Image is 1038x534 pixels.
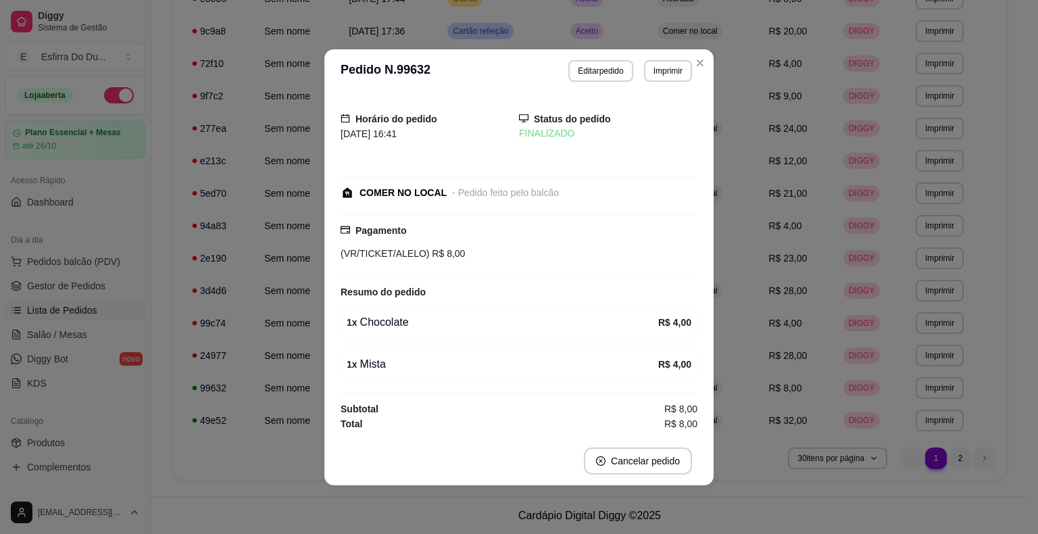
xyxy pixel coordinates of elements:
span: close-circle [596,456,605,466]
strong: 1 x [347,359,357,370]
span: R$ 8,00 [429,248,465,259]
h3: Pedido N. 99632 [341,60,430,82]
strong: R$ 4,00 [658,317,691,328]
strong: Status do pedido [534,114,611,124]
span: calendar [341,114,350,123]
div: COMER NO LOCAL [360,186,447,200]
strong: Total [341,418,362,429]
span: R$ 8,00 [664,416,697,431]
strong: Pagamento [355,225,406,236]
div: Mista [347,356,658,372]
span: desktop [519,114,528,123]
button: Close [689,52,711,74]
span: R$ 8,00 [664,402,697,416]
button: close-circleCancelar pedido [584,447,692,475]
span: credit-card [341,225,350,235]
span: [DATE] 16:41 [341,128,397,139]
span: (VR/TICKET/ALELO) [341,248,429,259]
div: FINALIZADO [519,126,697,141]
strong: R$ 4,00 [658,359,691,370]
button: Imprimir [644,60,692,82]
strong: Horário do pedido [355,114,437,124]
strong: Resumo do pedido [341,287,426,297]
strong: Subtotal [341,404,378,414]
div: Chocolate [347,314,658,331]
button: Editarpedido [568,60,633,82]
strong: 1 x [347,317,357,328]
div: - Pedido feito pelo balcão [452,186,559,200]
